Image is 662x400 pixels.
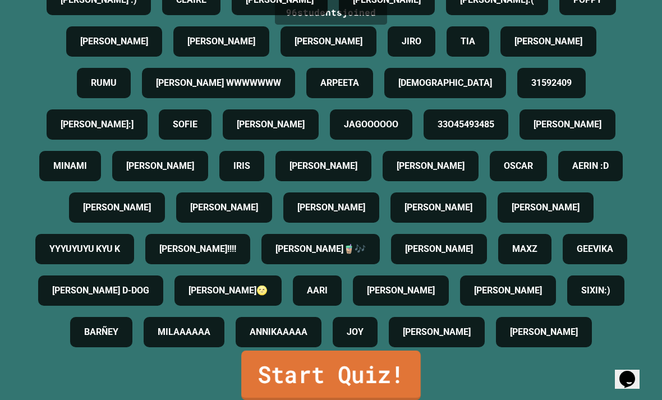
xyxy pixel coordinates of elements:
h4: [DEMOGRAPHIC_DATA] [398,76,492,90]
h4: [PERSON_NAME] [289,159,357,173]
h4: AARI [307,284,328,297]
h4: [PERSON_NAME] [405,242,473,256]
h4: [PERSON_NAME] [187,35,255,48]
h4: JAGOOOOOO [344,118,398,131]
h4: [PERSON_NAME] [295,35,362,48]
h4: 33O45493485 [438,118,494,131]
h4: MILAAAAAA [158,325,210,339]
h4: [PERSON_NAME] [404,201,472,214]
h4: [PERSON_NAME]!!!! [159,242,236,256]
h4: [PERSON_NAME] [190,201,258,214]
h4: [PERSON_NAME] D-DOG [52,284,149,297]
h4: AERIN :D [572,159,609,173]
h4: ARPEETA [320,76,359,90]
h4: BARÑEY [84,325,118,339]
iframe: chat widget [615,355,651,389]
a: Start Quiz! [241,351,421,400]
h4: [PERSON_NAME] [83,201,151,214]
h4: [PERSON_NAME]🌝 [189,284,268,297]
h4: MAXZ [512,242,537,256]
h4: [PERSON_NAME] [297,201,365,214]
h4: OSCAR [504,159,533,173]
h4: [PERSON_NAME] [403,325,471,339]
h4: [PERSON_NAME] [367,284,435,297]
h4: MINAMI [53,159,87,173]
h4: [PERSON_NAME] [514,35,582,48]
h4: SOFIE [173,118,197,131]
h4: [PERSON_NAME] [80,35,148,48]
h4: [PERSON_NAME] [510,325,578,339]
h4: RUMU [91,76,117,90]
h4: [PERSON_NAME] [512,201,580,214]
h4: JOY [347,325,364,339]
h4: [PERSON_NAME]:] [61,118,134,131]
h4: SIXIN:) [581,284,610,297]
h4: [PERSON_NAME]🧋🎶 [275,242,366,256]
h4: TIA [461,35,475,48]
h4: IRIS [233,159,250,173]
h4: [PERSON_NAME] [126,159,194,173]
h4: 31592409 [531,76,572,90]
h4: [PERSON_NAME] [397,159,465,173]
h4: YYYUYUYU KYU K [49,242,120,256]
h4: GEEVIKA [577,242,613,256]
h4: [PERSON_NAME] [534,118,601,131]
h4: [PERSON_NAME] [237,118,305,131]
h4: ANNIKAAAAA [250,325,307,339]
h4: [PERSON_NAME] [474,284,542,297]
h4: [PERSON_NAME] WWWWWWW [156,76,281,90]
h4: JIRO [402,35,421,48]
